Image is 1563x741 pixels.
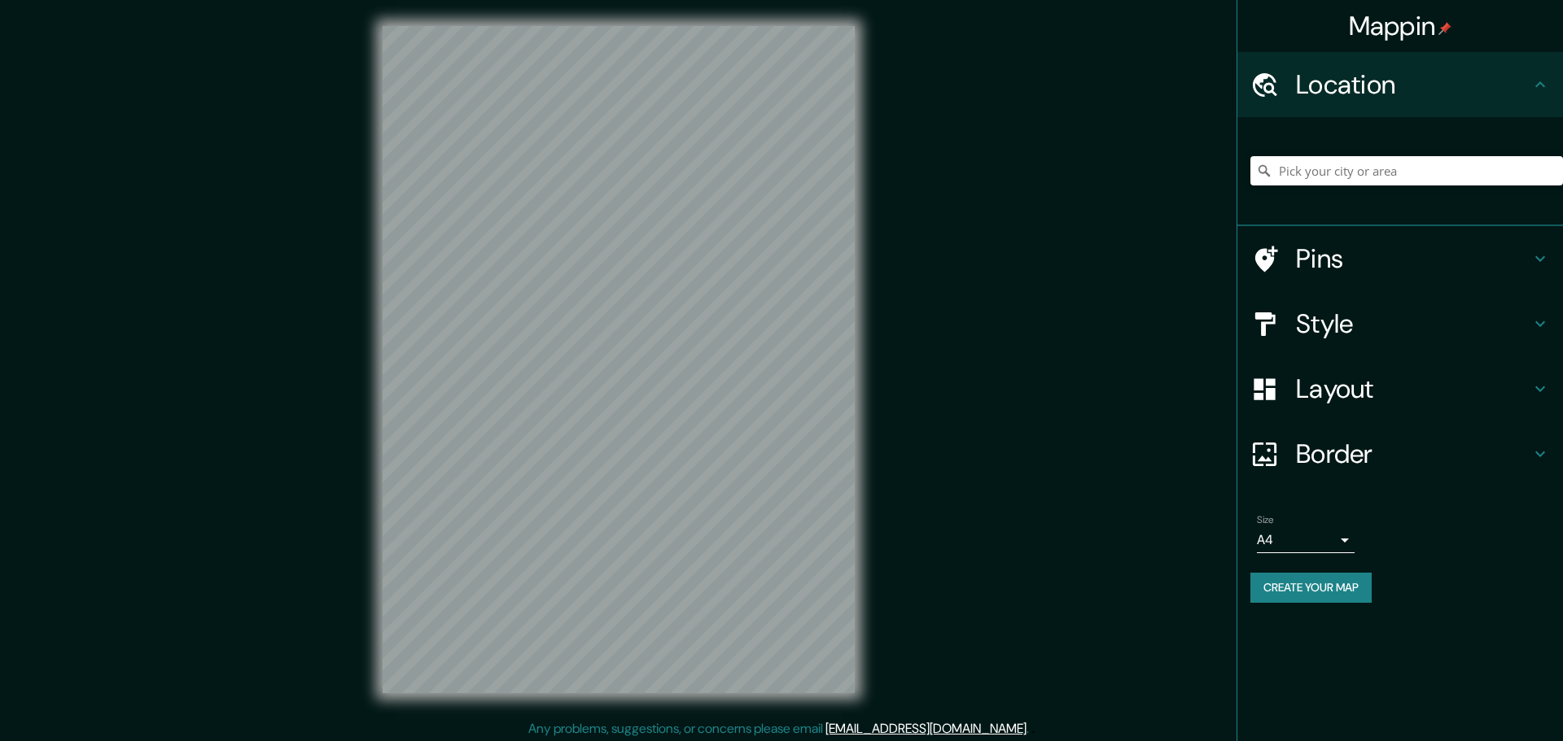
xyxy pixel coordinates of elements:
[1438,22,1451,35] img: pin-icon.png
[825,720,1027,737] a: [EMAIL_ADDRESS][DOMAIN_NAME]
[1029,719,1031,739] div: .
[1237,356,1563,421] div: Layout
[1237,291,1563,356] div: Style
[1031,719,1035,739] div: .
[1250,156,1563,185] input: Pick your city or area
[1257,527,1355,553] div: A4
[528,719,1029,739] p: Any problems, suggestions, or concerns please email .
[1237,226,1563,291] div: Pins
[1349,10,1452,42] h4: Mappin
[1296,68,1530,101] h4: Location
[1237,421,1563,486] div: Border
[1257,513,1274,527] label: Size
[1296,438,1530,470] h4: Border
[383,26,855,693] canvas: Map
[1296,307,1530,340] h4: Style
[1237,52,1563,117] div: Location
[1296,373,1530,405] h4: Layout
[1250,573,1372,603] button: Create your map
[1296,242,1530,275] h4: Pins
